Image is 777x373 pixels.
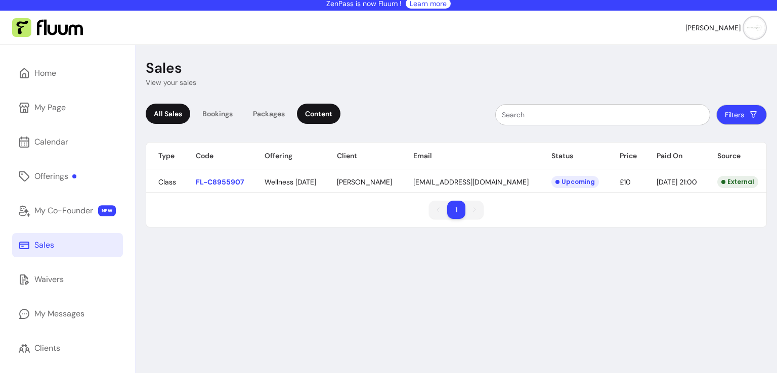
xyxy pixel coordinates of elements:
[34,170,76,182] div: Offerings
[158,177,176,186] span: Class
[297,104,340,124] div: Content
[245,104,293,124] div: Packages
[12,199,123,223] a: My Co-Founder NEW
[608,143,644,169] th: Price
[12,267,123,292] a: Waivers
[717,176,758,188] div: External
[196,177,247,187] p: FL-C8955907
[194,104,241,124] div: Bookings
[252,143,325,169] th: Offering
[12,336,123,360] a: Clients
[745,18,765,38] img: avatar
[146,104,190,124] div: All Sales
[12,18,83,37] img: Fluum Logo
[401,143,540,169] th: Email
[12,130,123,154] a: Calendar
[98,205,116,216] span: NEW
[337,177,392,186] span: [PERSON_NAME]
[34,102,66,114] div: My Page
[34,67,56,79] div: Home
[12,61,123,85] a: Home
[685,18,765,38] button: avatar[PERSON_NAME]
[424,196,489,224] nav: pagination navigation
[146,143,184,169] th: Type
[34,342,60,354] div: Clients
[34,136,68,148] div: Calendar
[184,143,253,169] th: Code
[34,308,84,320] div: My Messages
[502,110,704,120] input: Search
[146,59,182,77] p: Sales
[644,143,705,169] th: Paid On
[716,105,767,125] button: Filters
[539,143,608,169] th: Status
[12,302,123,326] a: My Messages
[705,143,766,169] th: Source
[325,143,401,169] th: Client
[12,164,123,189] a: Offerings
[34,239,54,251] div: Sales
[146,77,196,87] p: View your sales
[34,273,64,286] div: Waivers
[34,205,93,217] div: My Co-Founder
[12,233,123,257] a: Sales
[657,177,697,186] span: [DATE] 21:00
[685,23,741,33] span: [PERSON_NAME]
[447,201,465,219] li: pagination item 1 active
[551,176,599,188] div: Upcoming
[12,96,123,120] a: My Page
[620,177,631,186] span: £10
[413,177,529,186] span: [EMAIL_ADDRESS][DOMAIN_NAME]
[265,177,316,186] span: Wellness [DATE]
